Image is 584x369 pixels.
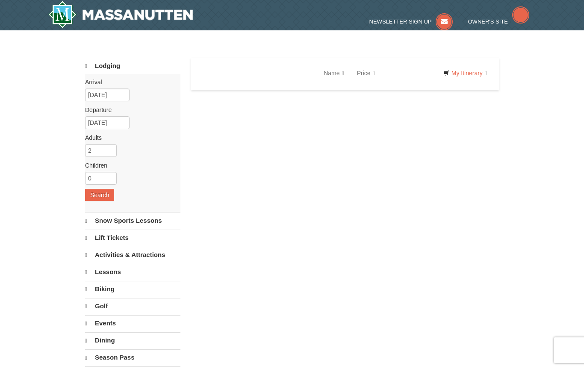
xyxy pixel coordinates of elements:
[369,18,453,25] a: Newsletter Sign Up
[85,58,180,74] a: Lodging
[85,247,180,263] a: Activities & Attractions
[48,1,193,28] a: Massanutten Resort
[85,133,174,142] label: Adults
[85,230,180,246] a: Lift Tickets
[468,18,530,25] a: Owner's Site
[351,65,381,82] a: Price
[438,67,493,80] a: My Itinerary
[85,189,114,201] button: Search
[85,315,180,331] a: Events
[468,18,508,25] span: Owner's Site
[85,281,180,297] a: Biking
[85,78,174,86] label: Arrival
[85,264,180,280] a: Lessons
[85,106,174,114] label: Departure
[317,65,350,82] a: Name
[85,332,180,348] a: Dining
[85,349,180,366] a: Season Pass
[369,18,432,25] span: Newsletter Sign Up
[85,213,180,229] a: Snow Sports Lessons
[85,161,174,170] label: Children
[85,298,180,314] a: Golf
[48,1,193,28] img: Massanutten Resort Logo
